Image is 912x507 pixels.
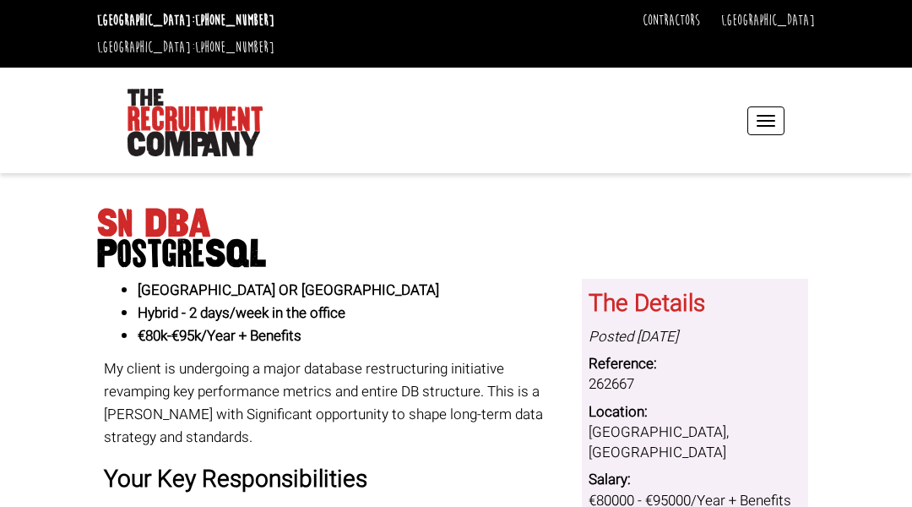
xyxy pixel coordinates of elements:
[138,325,301,346] strong: €80k-€95k/Year + Benefits
[589,402,801,422] dt: Location:
[195,11,274,30] a: [PHONE_NUMBER]
[97,209,815,270] h1: Sn DBA
[104,357,570,450] p: My client is undergoing a major database restructuring initiative revamping key performance metri...
[589,470,801,490] dt: Salary:
[589,326,678,347] i: Posted [DATE]
[138,280,439,301] strong: [GEOGRAPHIC_DATA] OR [GEOGRAPHIC_DATA]
[589,354,801,374] dt: Reference:
[589,292,801,318] h3: The Details
[128,89,263,156] img: The Recruitment Company
[643,11,700,30] a: Contractors
[104,462,367,497] strong: Your Key Responsibilities
[97,239,815,270] span: PostgreSQL
[721,11,815,30] a: [GEOGRAPHIC_DATA]
[589,422,801,464] dd: [GEOGRAPHIC_DATA], [GEOGRAPHIC_DATA]
[589,374,801,395] dd: 262667
[93,34,279,61] li: [GEOGRAPHIC_DATA]:
[93,7,279,34] li: [GEOGRAPHIC_DATA]:
[138,303,345,324] strong: Hybrid - 2 days/week in the office
[195,38,274,57] a: [PHONE_NUMBER]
